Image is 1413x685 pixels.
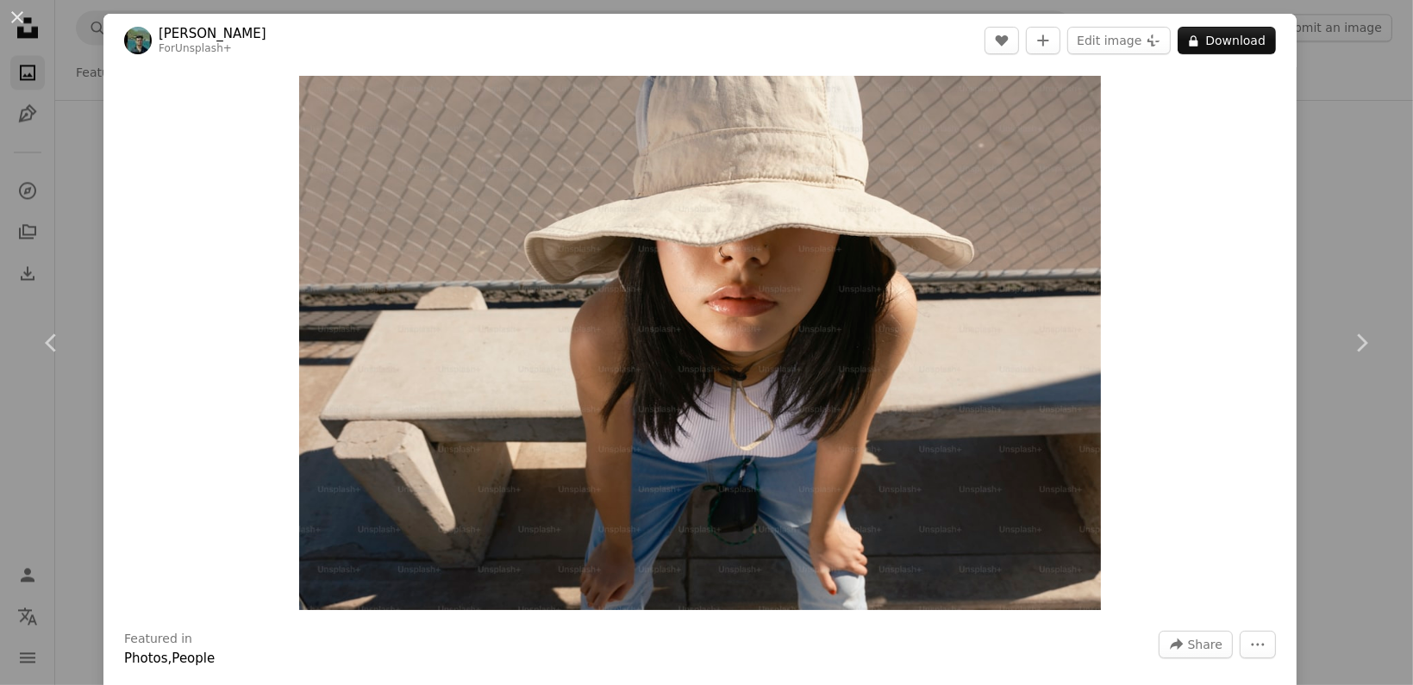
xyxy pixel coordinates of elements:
[1240,631,1276,658] button: More Actions
[299,76,1101,610] button: Zoom in on this image
[1178,27,1276,54] button: Download
[124,651,168,666] a: Photos
[168,651,172,666] span: ,
[1188,632,1222,657] span: Share
[1067,27,1171,54] button: Edit image
[985,27,1019,54] button: Like
[1310,260,1413,426] a: Next
[124,27,152,54] img: Go to Adolfo Félix's profile
[172,651,215,666] a: People
[1159,631,1233,658] button: Share this image
[159,25,266,42] a: [PERSON_NAME]
[124,631,192,648] h3: Featured in
[299,76,1101,610] img: A young girl wearing a white hat sitting on a bench
[159,42,266,56] div: For
[1026,27,1060,54] button: Add to Collection
[175,42,232,54] a: Unsplash+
